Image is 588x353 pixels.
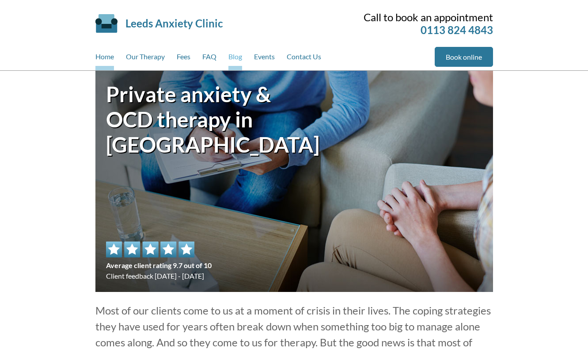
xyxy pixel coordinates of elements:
a: Fees [177,47,190,70]
a: Book online [435,47,493,67]
img: 5 star rating [106,242,194,257]
a: Leeds Anxiety Clinic [125,17,223,30]
a: Blog [228,47,242,70]
span: Average client rating 9.7 out of 10 [106,260,212,271]
a: Events [254,47,275,70]
a: Our Therapy [126,47,165,70]
a: 0113 824 4843 [421,23,493,36]
a: Contact Us [287,47,321,70]
h1: Private anxiety & OCD therapy in [GEOGRAPHIC_DATA] [106,81,294,157]
a: Home [95,47,114,70]
div: Client feedback [DATE] - [DATE] [106,242,212,281]
a: FAQ [202,47,216,70]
